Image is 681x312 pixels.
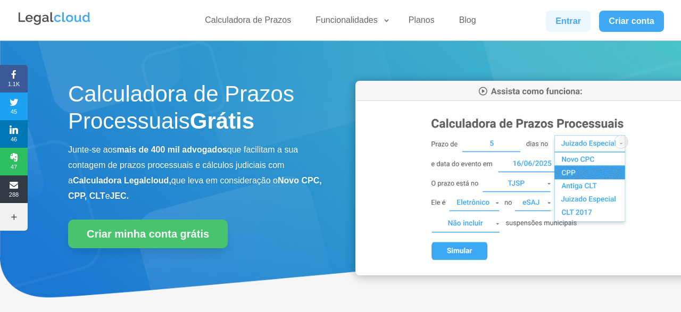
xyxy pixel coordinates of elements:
strong: Grátis [190,108,254,133]
b: JEC. [110,191,129,200]
img: Legalcloud Logo [17,11,92,27]
h1: Calculadora de Prazos Processuais [68,81,326,140]
a: Logo da Legalcloud [17,19,92,28]
b: Calculadora Legalcloud, [73,176,171,185]
b: Novo CPC, CPP, CLT [68,176,322,200]
a: Funcionalidades [309,15,391,30]
a: Calculadora de Prazos [198,15,297,30]
a: Entrar [546,11,591,32]
b: mais de 400 mil advogados [117,145,227,154]
a: Criar minha conta grátis [68,220,228,248]
a: Blog [453,15,483,30]
a: Planos [402,15,441,30]
p: Junte-se aos que facilitam a sua contagem de prazos processuais e cálculos judiciais com a que le... [68,142,326,204]
a: Criar conta [599,11,664,32]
